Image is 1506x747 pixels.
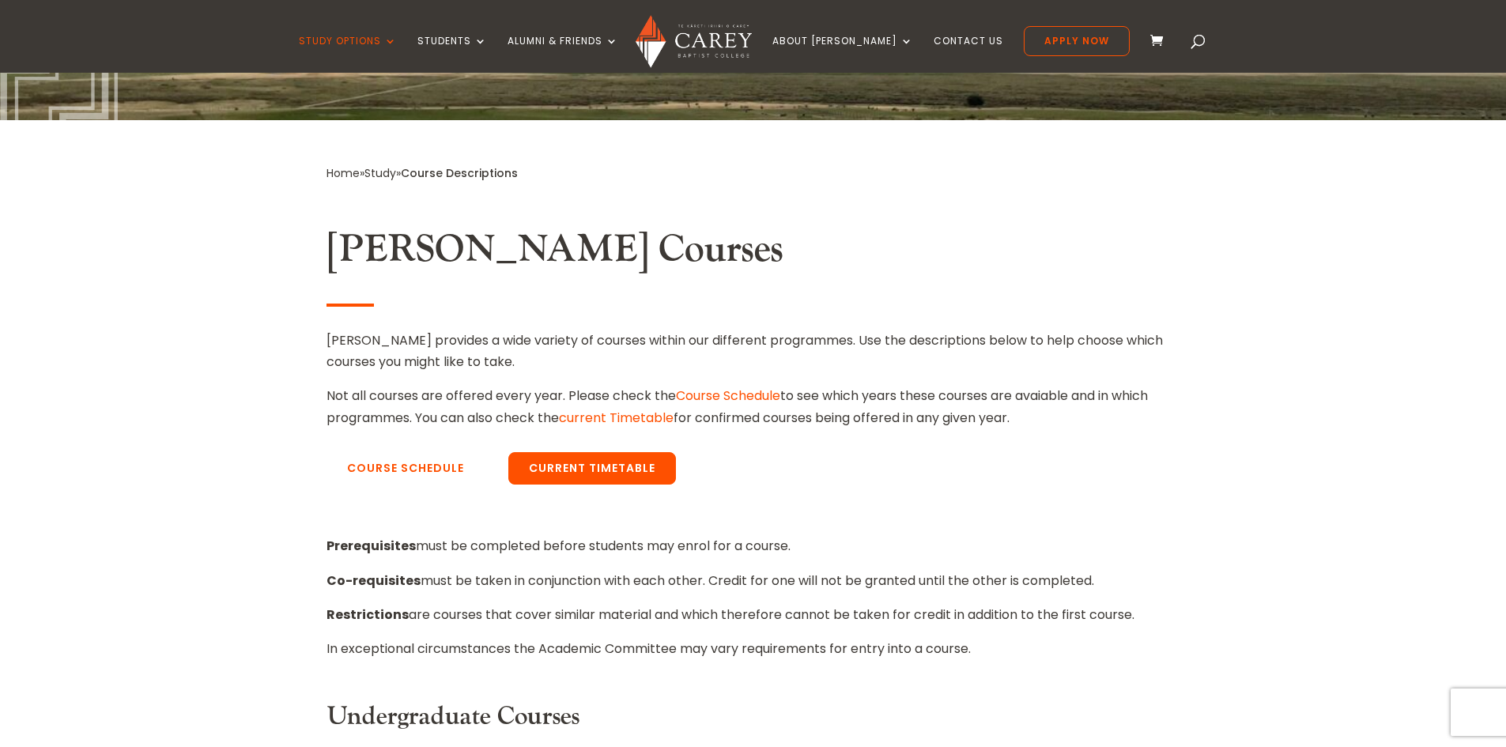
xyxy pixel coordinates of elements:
span: » » [326,165,518,181]
a: Course Schedule [676,387,780,405]
p: are courses that cover similar material and which therefore cannot be taken for credit in additio... [326,604,1180,638]
a: Study [364,165,396,181]
a: current Timetable [559,409,674,427]
img: Carey Baptist College [636,15,752,68]
strong: Prerequisites [326,537,416,555]
strong: Co-requisites [326,572,421,590]
p: Not all courses are offered every year. Please check the to see which years these courses are ava... [326,385,1180,428]
a: Study Options [299,36,397,73]
span: Course Descriptions [401,165,518,181]
p: must be completed before students may enrol for a course. [326,535,1180,569]
a: Home [326,165,360,181]
h3: Undergraduate Courses [326,702,1180,740]
h2: [PERSON_NAME] Courses [326,227,1180,281]
p: In exceptional circumstances the Academic Committee may vary requirements for entry into a course. [326,638,1180,659]
a: Students [417,36,487,73]
a: Apply Now [1024,26,1130,56]
p: [PERSON_NAME] provides a wide variety of courses within our different programmes. Use the descrip... [326,330,1180,385]
strong: Restrictions [326,606,409,624]
p: must be taken in conjunction with each other. Credit for one will not be granted until the other ... [326,570,1180,604]
a: Alumni & Friends [508,36,618,73]
a: Contact Us [934,36,1003,73]
a: Current Timetable [508,452,676,485]
a: Course Schedule [326,452,485,485]
a: About [PERSON_NAME] [772,36,913,73]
